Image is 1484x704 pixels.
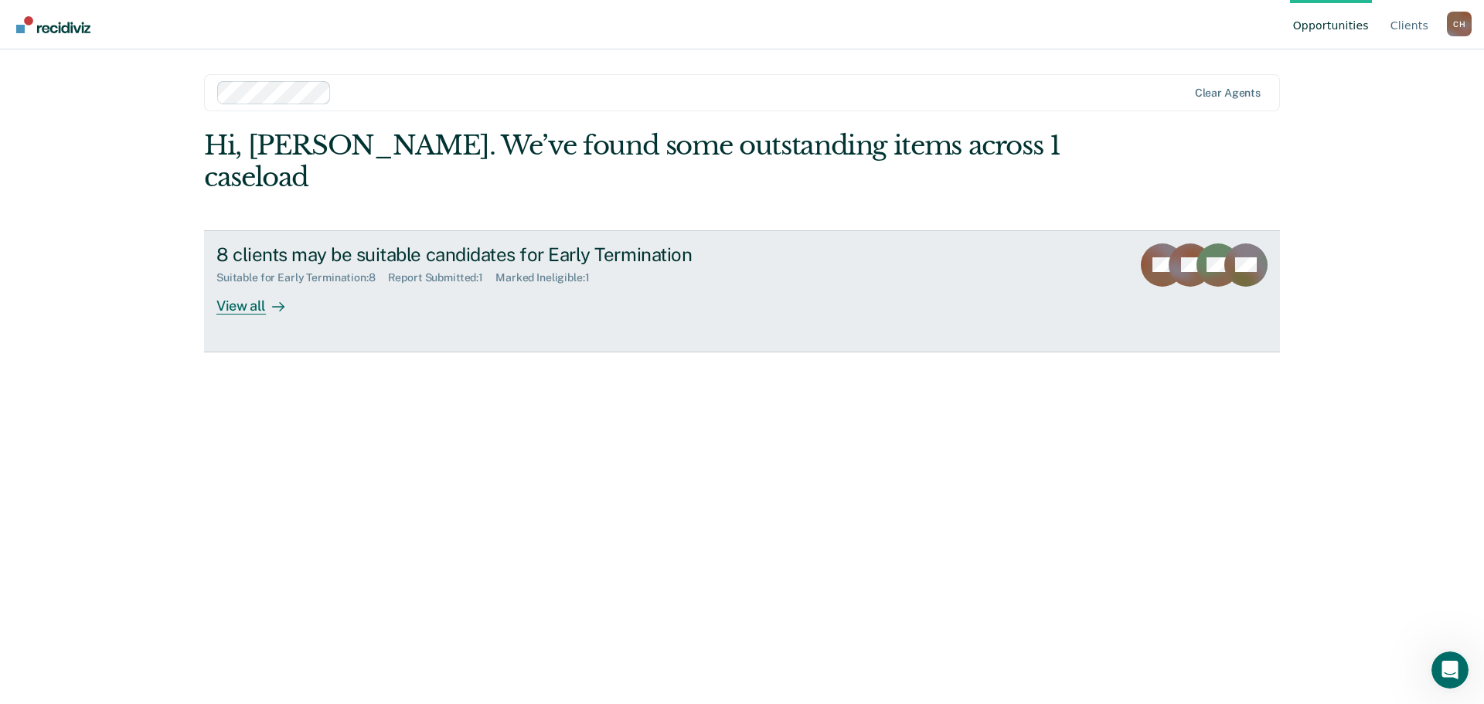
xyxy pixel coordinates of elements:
img: Recidiviz [16,16,90,33]
div: Clear agents [1195,87,1261,100]
div: Report Submitted : 1 [388,271,496,284]
div: Suitable for Early Termination : 8 [216,271,388,284]
a: 8 clients may be suitable candidates for Early TerminationSuitable for Early Termination:8Report ... [204,230,1280,352]
iframe: Intercom live chat [1431,651,1469,689]
div: Hi, [PERSON_NAME]. We’ve found some outstanding items across 1 caseload [204,130,1065,193]
div: 8 clients may be suitable candidates for Early Termination [216,243,759,266]
div: View all [216,284,303,315]
div: C H [1447,12,1472,36]
button: Profile dropdown button [1447,12,1472,36]
div: Marked Ineligible : 1 [495,271,601,284]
